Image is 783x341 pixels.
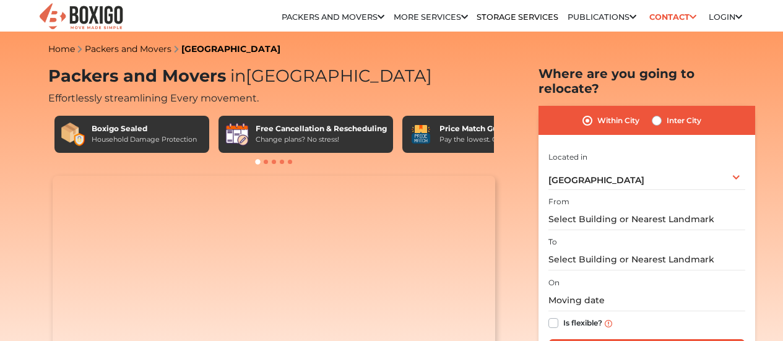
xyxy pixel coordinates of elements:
[563,316,602,329] label: Is flexible?
[256,134,387,145] div: Change plans? No stress!
[477,12,558,22] a: Storage Services
[709,12,742,22] a: Login
[548,196,569,207] label: From
[548,152,587,163] label: Located in
[226,66,432,86] span: [GEOGRAPHIC_DATA]
[409,122,433,147] img: Price Match Guarantee
[548,249,745,270] input: Select Building or Nearest Landmark
[181,43,280,54] a: [GEOGRAPHIC_DATA]
[548,236,557,248] label: To
[667,113,701,128] label: Inter City
[92,123,197,134] div: Boxigo Sealed
[48,43,75,54] a: Home
[48,92,259,104] span: Effortlessly streamlining Every movement.
[48,66,500,87] h1: Packers and Movers
[597,113,639,128] label: Within City
[548,277,560,288] label: On
[539,66,755,96] h2: Where are you going to relocate?
[605,320,612,327] img: info
[225,122,249,147] img: Free Cancellation & Rescheduling
[256,123,387,134] div: Free Cancellation & Rescheduling
[439,123,534,134] div: Price Match Guarantee
[61,122,85,147] img: Boxigo Sealed
[548,175,644,186] span: [GEOGRAPHIC_DATA]
[548,290,745,311] input: Moving date
[568,12,636,22] a: Publications
[645,7,700,27] a: Contact
[85,43,171,54] a: Packers and Movers
[394,12,468,22] a: More services
[92,134,197,145] div: Household Damage Protection
[38,2,124,32] img: Boxigo
[230,66,246,86] span: in
[282,12,384,22] a: Packers and Movers
[548,209,745,230] input: Select Building or Nearest Landmark
[439,134,534,145] div: Pay the lowest. Guaranteed!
